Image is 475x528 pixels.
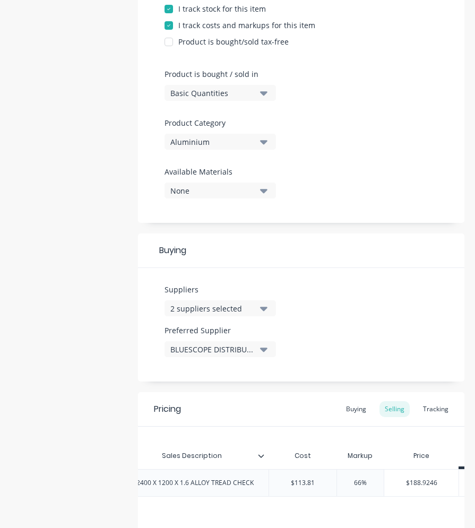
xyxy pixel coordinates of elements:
div: Pricing [154,403,181,416]
div: Sales Description [122,445,269,466]
button: Basic Quantities [165,85,276,101]
div: $113.81 [269,470,336,496]
div: Tracking [418,401,454,417]
div: $188.9246 [384,470,459,496]
div: Cost [269,445,336,466]
label: Suppliers [165,284,276,295]
div: I track stock for this item [178,3,266,14]
div: Markup [336,445,384,466]
div: 2 suppliers selected [170,303,255,314]
div: Buying [341,401,372,417]
label: Preferred Supplier [165,325,276,336]
div: Buying [138,233,464,268]
div: None [170,185,255,196]
div: 2400 X 1200 X 1.6 ALLOY TREAD CHECK [128,476,262,490]
button: BLUESCOPE DISTRIBUTION PTY LTD [165,341,276,357]
div: Price [384,445,459,466]
div: BLUESCOPE DISTRIBUTION PTY LTD [170,344,255,355]
button: 2 suppliers selected [165,300,276,316]
div: Sales Description [122,443,263,469]
button: None [165,183,276,198]
button: Aluminium [165,134,276,150]
label: Available Materials [165,166,276,177]
input: ? [334,478,387,488]
div: I track costs and markups for this item [178,20,315,31]
div: Selling [379,401,410,417]
div: Product is bought/sold tax-free [178,36,289,47]
label: Product Category [165,117,271,128]
div: Aluminium [170,136,255,148]
div: Basic Quantities [170,88,255,99]
label: Product is bought / sold in [165,68,271,80]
